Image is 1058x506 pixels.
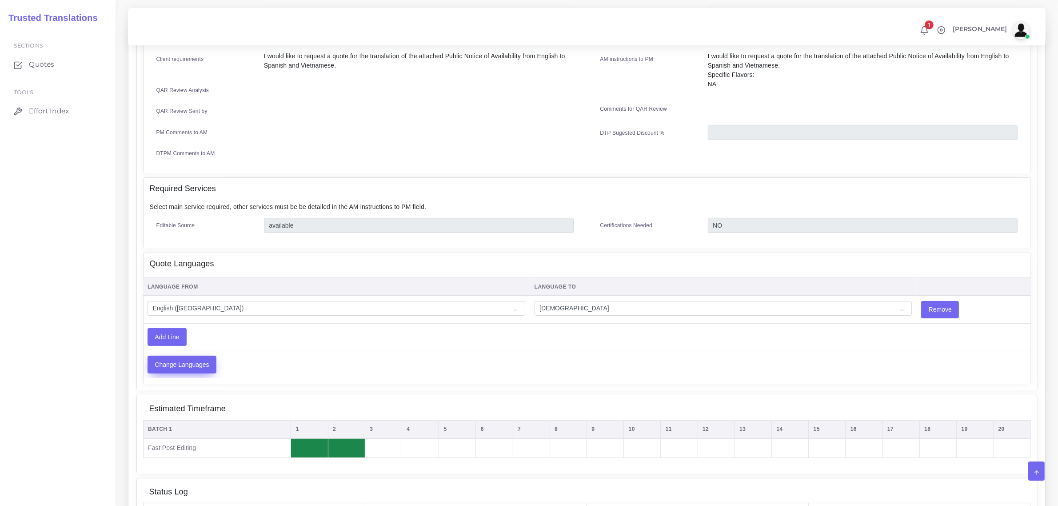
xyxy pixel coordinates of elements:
label: Comments for QAR Review [600,105,667,113]
label: DTP Sugested Discount % [600,129,665,137]
th: 5 [439,420,476,438]
th: 14 [771,420,808,438]
a: Quotes [7,55,109,74]
th: 19 [956,420,993,438]
th: 12 [698,420,735,438]
span: [PERSON_NAME] [953,26,1007,32]
th: 8 [550,420,587,438]
a: [PERSON_NAME]avatar [948,21,1033,39]
span: Tools [14,89,34,96]
th: 3 [365,420,402,438]
p: I would like to request a quote for the translation of the attached Public Notice of Availability... [264,52,574,70]
a: 1 [917,25,932,35]
h2: Trusted Translations [2,12,98,23]
span: Effort Index [29,106,69,116]
th: 11 [661,420,698,438]
th: 9 [587,420,623,438]
th: Language To [530,278,917,296]
label: Certifications Needed [600,221,653,229]
input: Add Line [148,329,186,345]
p: I would like to request a quote for the translation of the attached Public Notice of Availability... [708,52,1018,89]
th: 15 [809,420,846,438]
th: 18 [919,420,956,438]
input: Remove [922,301,958,318]
p: Select main service required, other services must be be detailed in the AM instructions to PM field. [150,202,1024,212]
a: Trusted Translations [2,11,98,25]
th: 2 [328,420,365,438]
a: Effort Index [7,102,109,120]
label: Editable Source [156,221,195,229]
h4: Quote Languages [150,259,214,269]
h4: Status Log [149,487,188,497]
th: 13 [735,420,771,438]
th: 6 [476,420,513,438]
th: 17 [882,420,919,438]
th: 4 [402,420,439,438]
h4: Estimated Timeframe [149,404,226,414]
label: AM instructions to PM [600,55,654,63]
label: Client requirements [156,55,204,63]
img: avatar [1012,21,1030,39]
th: 1 [291,420,328,438]
th: 10 [624,420,661,438]
span: Quotes [29,60,54,69]
th: 16 [846,420,882,438]
input: Change Languages [148,356,216,373]
th: Batch 1 [143,420,291,438]
th: Language From [143,278,530,296]
span: Sections [14,42,43,49]
label: DTPM Comments to AM [156,149,215,157]
span: 1 [925,20,934,29]
td: Fast Post Editing [143,438,291,458]
label: PM Comments to AM [156,129,208,137]
label: QAR Review Sent by [156,107,208,115]
h4: Required Services [150,184,216,194]
label: QAR Review Analysis [156,86,209,94]
th: 20 [994,420,1030,438]
th: 7 [513,420,550,438]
